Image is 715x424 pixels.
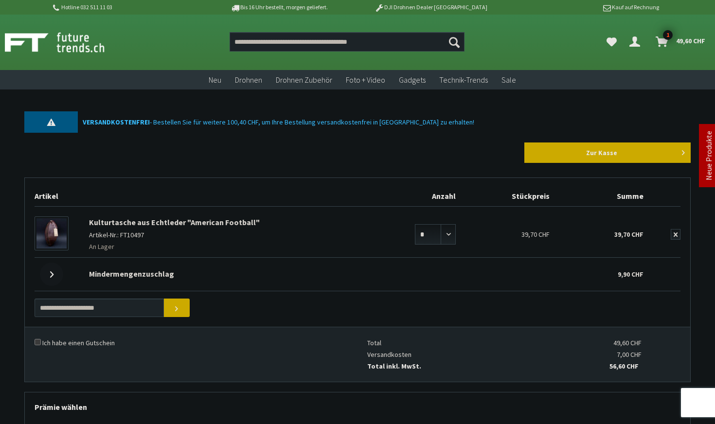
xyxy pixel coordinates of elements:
div: Summe [554,188,648,206]
a: Meine Favoriten [602,32,622,52]
span: Neu [209,75,221,85]
div: 39,70 CHF [554,212,648,249]
a: Gadgets [392,70,432,90]
a: Sale [495,70,523,90]
p: Kauf auf Rechnung [507,1,659,13]
div: Total [367,337,559,349]
span: Foto + Video [346,75,385,85]
div: Versandkosten [367,349,559,360]
div: Stückpreis [461,188,554,206]
span: Gadgets [399,75,426,85]
p: Hotline 032 511 11 03 [51,1,203,13]
a: Drohnen Zubehör [269,70,339,90]
a: Warenkorb [652,32,710,52]
div: 49,60 CHF [559,337,642,349]
div: Total inkl. MwSt. [367,360,559,372]
a: Zur Kasse [524,142,691,163]
strong: VERSANDKOSTENFREI [83,118,150,126]
a: Neu [202,70,228,90]
a: Neue Produkte [704,131,714,180]
span: Sale [501,75,516,85]
a: Foto + Video [339,70,392,90]
img: Kulturtasche aus Echtleder "American Football" [35,217,68,250]
a: Technik-Trends [432,70,495,90]
span: Drohnen [235,75,262,85]
div: Anzahl [390,188,461,206]
div: Prämie wählen [35,392,680,417]
p: Artikel-Nr.: FT10497 [89,229,385,241]
label: Ich habe einen Gutschein [42,338,115,347]
span: Mindermengenzuschlag [89,269,174,279]
div: 56,60 CHF [556,360,639,372]
span: 1 [663,30,673,40]
img: Shop Futuretrends - zur Startseite wechseln [5,30,126,54]
div: 7,00 CHF [559,349,642,360]
div: 9,90 CHF [554,258,648,285]
span: Drohnen Zubehör [276,75,332,85]
div: Artikel [35,188,390,206]
button: Suchen [444,32,465,52]
a: Dein Konto [626,32,648,52]
span: Technik-Trends [439,75,488,85]
div: 39,70 CHF [461,212,554,249]
p: DJI Drohnen Dealer [GEOGRAPHIC_DATA] [355,1,507,13]
span: An Lager [89,241,114,252]
a: Drohnen [228,70,269,90]
span: 49,60 CHF [676,33,705,49]
p: Bis 16 Uhr bestellt, morgen geliefert. [203,1,355,13]
div: - Bestellen Sie für weitere 100,40 CHF, um Ihre Bestellung versandkostenfrei in [GEOGRAPHIC_DATA]... [78,111,691,133]
input: Produkt, Marke, Kategorie, EAN, Artikelnummer… [230,32,465,52]
a: Kulturtasche aus Echtleder "American Football" [89,217,260,227]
